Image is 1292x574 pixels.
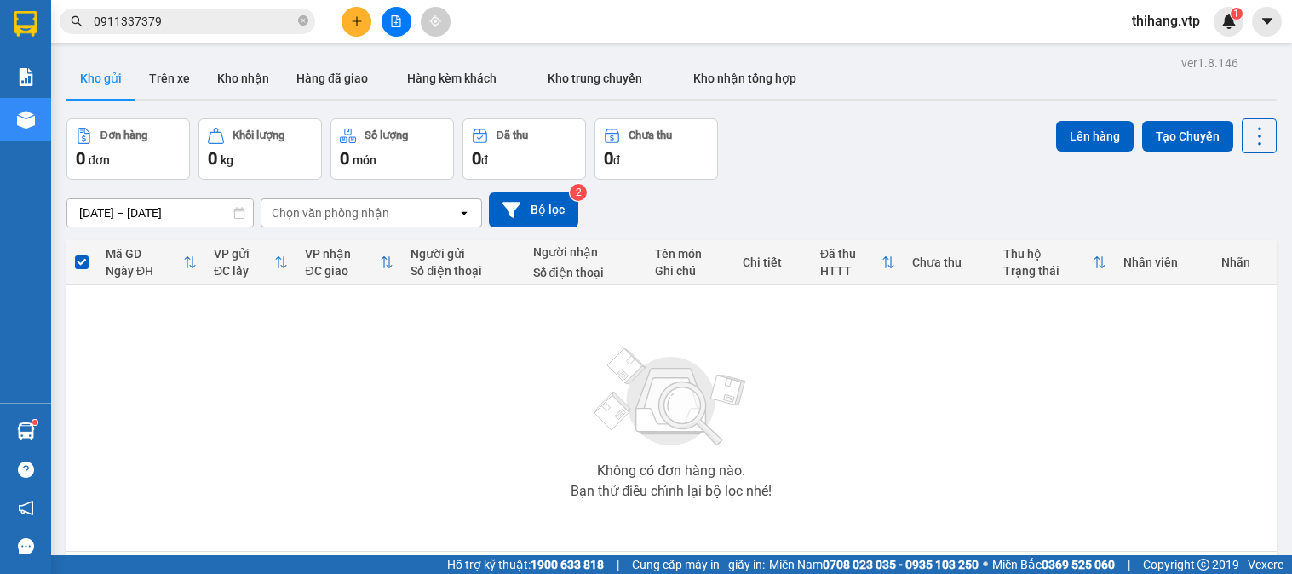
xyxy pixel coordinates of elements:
span: 0 [208,148,217,169]
img: warehouse-icon [17,422,35,440]
div: Đơn hàng [100,129,147,141]
input: Select a date range. [67,199,253,227]
button: Kho gửi [66,58,135,99]
sup: 1 [32,420,37,425]
svg: open [457,206,471,220]
span: Hỗ trợ kỹ thuật: [447,555,604,574]
strong: 0708 023 035 - 0935 103 250 [823,558,979,571]
th: Toggle SortBy [296,240,402,285]
input: Tìm tên, số ĐT hoặc mã đơn [94,12,295,31]
th: Toggle SortBy [97,240,205,285]
div: ĐC lấy [214,264,274,278]
sup: 1 [1231,8,1243,20]
span: đơn [89,153,110,167]
div: Chưa thu [629,129,672,141]
span: đ [481,153,488,167]
span: Cung cấp máy in - giấy in: [632,555,765,574]
div: Không có đơn hàng nào. [597,464,745,478]
span: 0 [340,148,349,169]
button: Hàng đã giao [283,58,382,99]
div: Trạng thái [1003,264,1093,278]
div: Số lượng [365,129,408,141]
button: aim [421,7,451,37]
div: Chọn văn phòng nhận [272,204,389,221]
sup: 2 [570,184,587,201]
span: file-add [390,15,402,27]
div: Thu hộ [1003,247,1093,261]
span: 0 [76,148,85,169]
img: solution-icon [17,68,35,86]
strong: 0369 525 060 [1042,558,1115,571]
button: file-add [382,7,411,37]
div: Số điện thoại [533,266,638,279]
span: Miền Bắc [992,555,1115,574]
button: Số lượng0món [330,118,454,180]
span: Kho trung chuyển [548,72,642,85]
div: Nhân viên [1123,255,1205,269]
span: 1 [1233,8,1239,20]
span: | [617,555,619,574]
div: Ghi chú [655,264,726,278]
span: Kho nhận tổng hợp [693,72,796,85]
button: Chưa thu0đ [594,118,718,180]
span: question-circle [18,462,34,478]
span: caret-down [1260,14,1275,29]
img: svg+xml;base64,PHN2ZyBjbGFzcz0ibGlzdC1wbHVnX19zdmciIHhtbG5zPSJodHRwOi8vd3d3LnczLm9yZy8yMDAwL3N2Zy... [586,338,756,457]
th: Toggle SortBy [995,240,1115,285]
span: search [71,15,83,27]
span: aim [429,15,441,27]
span: message [18,538,34,554]
button: Trên xe [135,58,204,99]
span: kg [221,153,233,167]
div: Khối lượng [233,129,284,141]
div: Bạn thử điều chỉnh lại bộ lọc nhé! [571,485,772,498]
span: ⚪️ [983,561,988,568]
div: ĐC giao [305,264,380,278]
span: close-circle [298,14,308,30]
button: Lên hàng [1056,121,1134,152]
div: Người nhận [533,245,638,259]
img: logo-vxr [14,11,37,37]
span: 0 [604,148,613,169]
button: plus [342,7,371,37]
th: Toggle SortBy [205,240,296,285]
span: notification [18,500,34,516]
th: Toggle SortBy [812,240,904,285]
span: thihang.vtp [1118,10,1214,32]
div: ver 1.8.146 [1181,54,1238,72]
img: warehouse-icon [17,111,35,129]
span: | [1128,555,1130,574]
div: VP gửi [214,247,274,261]
div: Đã thu [497,129,528,141]
button: Kho nhận [204,58,283,99]
div: Chưa thu [912,255,986,269]
button: caret-down [1252,7,1282,37]
div: HTTT [820,264,881,278]
span: 0 [472,148,481,169]
span: Hàng kèm khách [407,72,497,85]
img: icon-new-feature [1221,14,1237,29]
span: món [353,153,376,167]
span: copyright [1197,559,1209,571]
div: Người gửi [411,247,515,261]
div: Đã thu [820,247,881,261]
div: Nhãn [1221,255,1268,269]
span: Miền Nam [769,555,979,574]
div: Chi tiết [743,255,803,269]
strong: 1900 633 818 [531,558,604,571]
div: Số điện thoại [411,264,515,278]
span: plus [351,15,363,27]
div: Mã GD [106,247,183,261]
span: close-circle [298,15,308,26]
div: Tên món [655,247,726,261]
div: Ngày ĐH [106,264,183,278]
div: VP nhận [305,247,380,261]
button: Đã thu0đ [462,118,586,180]
button: Khối lượng0kg [198,118,322,180]
button: Tạo Chuyến [1142,121,1233,152]
button: Bộ lọc [489,192,578,227]
span: đ [613,153,620,167]
button: Đơn hàng0đơn [66,118,190,180]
